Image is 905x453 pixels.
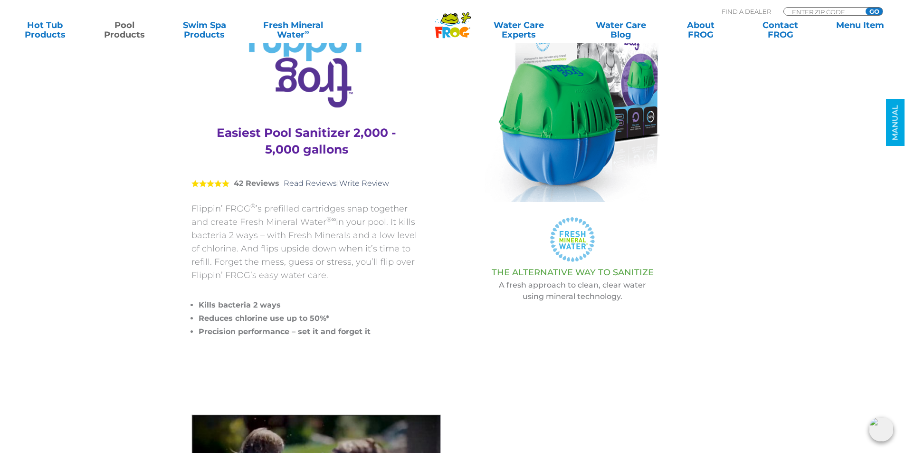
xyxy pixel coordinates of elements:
[250,202,256,210] sup: ®
[825,20,895,39] a: Menu Item
[191,180,229,187] span: 5
[339,179,389,188] a: Write Review
[203,125,410,158] h3: Easiest Pool Sanitizer 2,000 - 5,000 gallons
[169,20,240,39] a: Swim SpaProducts
[89,20,160,39] a: PoolProducts
[234,179,279,188] strong: 42 Reviews
[791,8,855,16] input: Zip Code Form
[446,280,700,302] p: A fresh approach to clean, clear water using mineral technology.
[199,325,422,338] li: Precision performance – set it and forget it
[326,215,336,223] sup: ®∞
[199,312,422,325] li: Reduces chlorine use up to 50%*
[886,99,905,146] a: MANUAL
[244,12,369,108] img: Product Logo
[305,28,309,36] sup: ∞
[745,20,816,39] a: ContactFROG
[10,20,80,39] a: Hot TubProducts
[199,299,422,312] li: Kills bacteria 2 ways
[485,12,660,202] img: Product Flippin Frog
[461,20,576,39] a: Water CareExperts
[284,179,337,188] a: Read Reviews
[869,417,894,442] img: openIcon
[665,20,736,39] a: AboutFROG
[191,165,422,202] div: |
[249,20,338,39] a: Fresh MineralWater∞
[722,7,771,16] p: Find A Dealer
[585,20,656,39] a: Water CareBlog
[191,202,422,282] p: Flippin’ FROG ’s prefilled cartridges snap together and create Fresh Mineral Water in your pool. ...
[446,268,700,277] h3: THE ALTERNATIVE WAY TO SANITIZE
[866,8,883,15] input: GO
